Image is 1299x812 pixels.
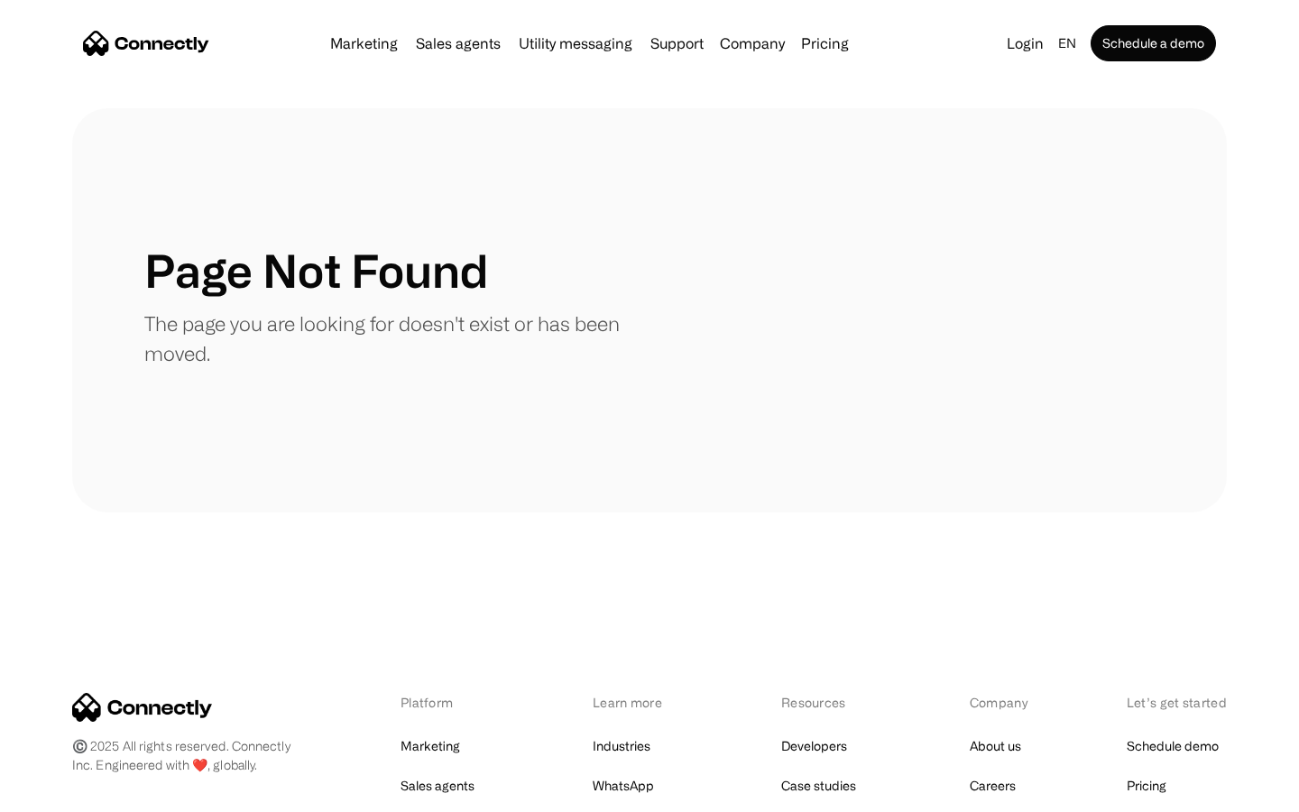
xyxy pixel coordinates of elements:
[781,693,876,712] div: Resources
[36,780,108,806] ul: Language list
[593,734,650,759] a: Industries
[970,734,1021,759] a: About us
[720,31,785,56] div: Company
[781,734,847,759] a: Developers
[1127,773,1166,798] a: Pricing
[970,773,1016,798] a: Careers
[593,693,687,712] div: Learn more
[643,36,711,51] a: Support
[401,734,460,759] a: Marketing
[593,773,654,798] a: WhatsApp
[794,36,856,51] a: Pricing
[781,773,856,798] a: Case studies
[323,36,405,51] a: Marketing
[1127,734,1219,759] a: Schedule demo
[401,773,474,798] a: Sales agents
[144,244,488,298] h1: Page Not Found
[401,693,499,712] div: Platform
[18,779,108,806] aside: Language selected: English
[1000,31,1051,56] a: Login
[1091,25,1216,61] a: Schedule a demo
[511,36,640,51] a: Utility messaging
[970,693,1033,712] div: Company
[1058,31,1076,56] div: en
[409,36,508,51] a: Sales agents
[144,309,649,368] p: The page you are looking for doesn't exist or has been moved.
[1127,693,1227,712] div: Let’s get started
